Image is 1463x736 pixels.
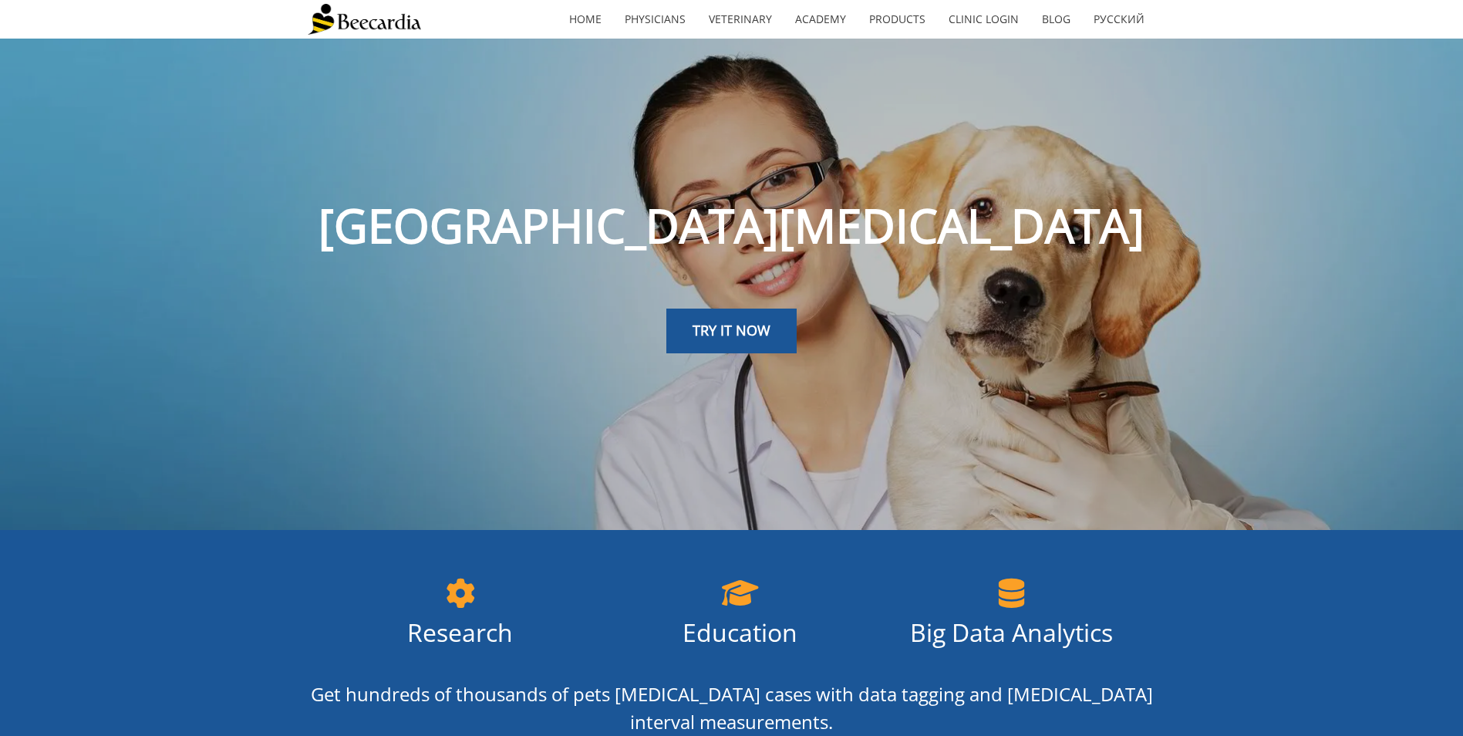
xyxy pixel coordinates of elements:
[311,681,1153,734] span: Get hundreds of thousands of pets [MEDICAL_DATA] cases with data tagging and [MEDICAL_DATA] inter...
[666,309,797,353] a: TRY IT NOW
[697,2,784,37] a: Veterinary
[910,616,1113,649] span: Big Data Analytics
[407,616,513,649] span: Research
[558,2,613,37] a: home
[319,194,1144,257] span: [GEOGRAPHIC_DATA][MEDICAL_DATA]
[1030,2,1082,37] a: Blog
[693,321,770,339] span: TRY IT NOW
[683,616,797,649] span: Education
[613,2,697,37] a: Physicians
[784,2,858,37] a: Academy
[858,2,937,37] a: Products
[1082,2,1156,37] a: Русский
[937,2,1030,37] a: Clinic Login
[308,4,421,35] img: Beecardia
